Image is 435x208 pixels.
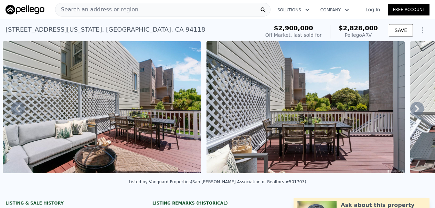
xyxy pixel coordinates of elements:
[416,23,429,37] button: Show Options
[389,24,413,36] button: SAVE
[3,41,201,173] img: Sale: 59544540 Parcel: 56184708
[206,41,405,173] img: Sale: 59544540 Parcel: 56184708
[6,200,136,207] div: LISTING & SALE HISTORY
[274,24,313,32] span: $2,900,000
[315,4,354,16] button: Company
[129,179,306,184] div: Listed by Vanguard Properties (San [PERSON_NAME] Association of Realtors #501703)
[6,5,44,14] img: Pellego
[6,25,205,34] div: [STREET_ADDRESS][US_STATE] , [GEOGRAPHIC_DATA] , CA 94118
[265,32,322,39] div: Off Market, last sold for
[152,200,283,206] div: Listing Remarks (Historical)
[55,6,138,14] span: Search an address or region
[272,4,315,16] button: Solutions
[388,4,429,15] a: Free Account
[357,6,388,13] a: Log In
[339,24,378,32] span: $2,828,000
[339,32,378,39] div: Pellego ARV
